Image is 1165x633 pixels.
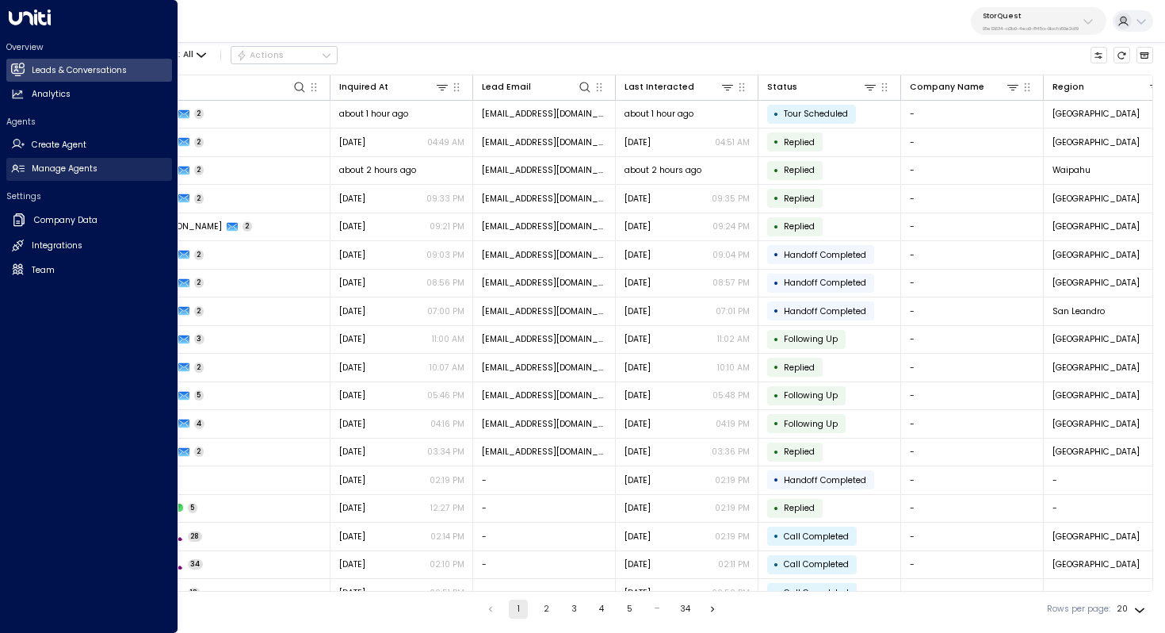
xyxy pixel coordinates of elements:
p: 08:57 PM [712,277,750,289]
p: 02:51 PM [430,587,464,599]
span: Yesterday [625,389,651,401]
h2: Integrations [32,240,82,252]
div: • [773,217,779,237]
div: • [773,104,779,125]
p: 02:11 PM [718,558,750,570]
span: stickup.89-estates@icloud.com [482,136,607,148]
span: 2 [194,109,204,119]
span: Oakland [1052,531,1140,543]
p: 04:16 PM [430,418,464,430]
p: 09:03 PM [426,249,464,261]
span: Tampa [1052,333,1140,345]
div: • [773,470,779,490]
span: Yesterday [625,474,651,486]
span: Sep 27, 2025 [339,587,365,599]
span: Sep 26, 2025 [339,418,365,430]
span: 5 [188,503,198,513]
span: chachimeiers71@gmail.com [482,277,607,289]
div: • [773,301,779,321]
div: • [773,554,779,575]
a: Analytics [6,83,172,106]
p: 09:04 PM [712,249,750,261]
span: Oakland [1052,136,1140,148]
span: Tour Scheduled [784,108,848,120]
span: Honolulu [1052,249,1140,261]
div: • [773,442,779,462]
span: Oakland [1052,558,1140,570]
div: … [647,600,667,619]
td: - [901,495,1044,523]
h2: Leads & Conversations [32,64,127,77]
h2: Team [32,264,55,277]
div: • [773,132,779,152]
span: Honolulu [1052,277,1140,289]
a: Team [6,259,172,282]
span: Handoff Completed [784,249,866,261]
span: stickup.89-estates@icloud.com [482,108,607,120]
span: Following Up [784,389,838,401]
td: - [901,354,1044,382]
td: - [473,495,616,523]
span: 2 [194,194,204,204]
div: Status [767,79,878,94]
span: about 2 hours ago [625,164,701,176]
h2: Settings [6,190,172,202]
p: 05:48 PM [712,389,750,401]
div: Company Name [910,80,984,94]
p: 07:00 PM [427,305,464,317]
a: Manage Agents [6,158,172,181]
span: Tampa [1052,446,1140,458]
span: 5 [194,390,204,401]
span: 34 [188,559,204,570]
span: Sep 28, 2025 [339,333,365,345]
span: Yesterday [625,502,651,514]
td: - [901,551,1044,579]
td: - [473,466,616,494]
p: 12:27 PM [430,502,464,514]
button: Go to page 3 [564,600,583,619]
div: • [773,273,779,293]
button: Actions [231,46,338,65]
span: Yesterday [339,221,365,232]
label: Rows per page: [1047,603,1110,616]
p: 02:52 PM [712,587,750,599]
h2: Agents [6,116,172,128]
td: - [901,439,1044,466]
p: 11:02 AM [717,333,750,345]
p: 02:19 PM [715,474,750,486]
div: • [773,386,779,406]
span: dunnoida@gmail.com [482,362,607,374]
div: • [773,244,779,265]
span: Replied [784,362,815,374]
div: Last Interacted [625,79,735,94]
div: Region [1052,79,1163,94]
div: Button group with a nested menu [231,46,338,65]
span: Following Up [784,418,838,430]
div: Lead Email [482,80,531,94]
span: dunnoida@gmail.com [482,333,607,345]
span: Yesterday [339,249,365,261]
p: 95e12634-a2b0-4ea9-845a-0bcfa50e2d19 [983,25,1079,32]
span: Yesterday [625,193,651,205]
td: - [901,382,1044,410]
td: - [901,270,1044,297]
td: - [901,241,1044,269]
span: 2 [243,221,253,232]
p: 10:10 AM [717,362,750,374]
span: Yesterday [339,136,365,148]
span: All [183,50,193,59]
p: 03:34 PM [427,446,464,458]
a: Company Data [6,208,172,233]
span: Glendale [1052,193,1140,205]
span: Yesterday [625,249,651,261]
p: 02:14 PM [430,531,464,543]
span: chachimeiers71@gmail.com [482,249,607,261]
a: Leads & Conversations [6,59,172,82]
span: Yesterday [339,305,365,317]
p: 09:21 PM [430,221,464,232]
span: about 1 hour ago [625,108,693,120]
td: - [473,523,616,551]
td: - [901,297,1044,325]
p: 07:01 PM [716,305,750,317]
p: 02:19 PM [715,531,750,543]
